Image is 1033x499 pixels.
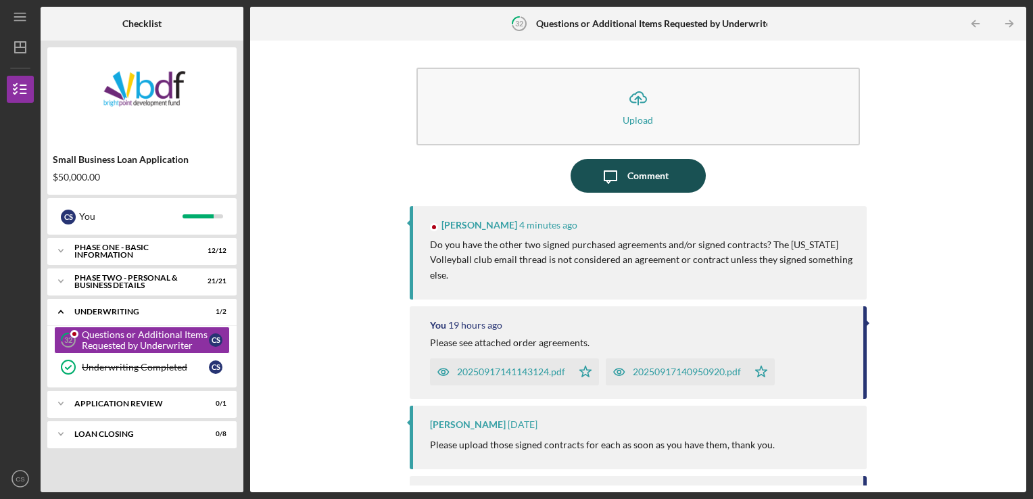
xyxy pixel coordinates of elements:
b: Checklist [122,18,162,29]
b: Questions or Additional Items Requested by Underwriter [536,18,775,29]
div: 20250917141143124.pdf [457,366,565,377]
button: 20250917141143124.pdf [430,358,599,385]
button: Upload [416,68,861,145]
div: 1 / 2 [202,308,226,316]
button: Comment [571,159,706,193]
div: $50,000.00 [53,172,231,183]
div: 12 / 12 [202,247,226,255]
div: 0 / 8 [202,430,226,438]
div: Underwriting Completed [82,362,209,373]
div: 21 / 21 [202,277,226,285]
div: Phase One - Basic Information [74,243,193,259]
time: 2025-09-18 12:49 [519,220,577,231]
div: C S [209,333,222,347]
div: PHASE TWO - PERSONAL & BUSINESS DETAILS [74,274,193,289]
div: You [430,320,446,331]
img: Product logo [47,54,237,135]
div: Underwriting [74,308,193,316]
div: Application Review [74,400,193,408]
time: 2025-09-16 18:05 [508,419,537,430]
div: C S [61,210,76,224]
a: Underwriting CompletedCS [54,354,230,381]
div: Loan Closing [74,430,193,438]
div: Small Business Loan Application [53,154,231,165]
div: 20250917140950920.pdf [633,366,741,377]
div: You [79,205,183,228]
p: Please upload those signed contracts for each as soon as you have them, thank you. [430,437,775,452]
time: 2025-09-17 18:15 [448,320,502,331]
text: CS [16,475,24,483]
div: [PERSON_NAME] [441,220,517,231]
div: Upload [623,115,653,125]
div: Questions or Additional Items Requested by Underwriter [82,329,209,351]
div: 0 / 1 [202,400,226,408]
p: Do you have the other two signed purchased agreements and/or signed contracts? The [US_STATE] Vol... [430,237,854,283]
div: C S [209,360,222,374]
tspan: 32 [64,336,72,345]
button: CS [7,465,34,492]
div: Comment [627,159,669,193]
div: Please see attached order agreements. [430,337,590,348]
tspan: 32 [515,19,523,28]
a: 32Questions or Additional Items Requested by UnderwriterCS [54,327,230,354]
div: [PERSON_NAME] [430,419,506,430]
button: 20250917140950920.pdf [606,358,775,385]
